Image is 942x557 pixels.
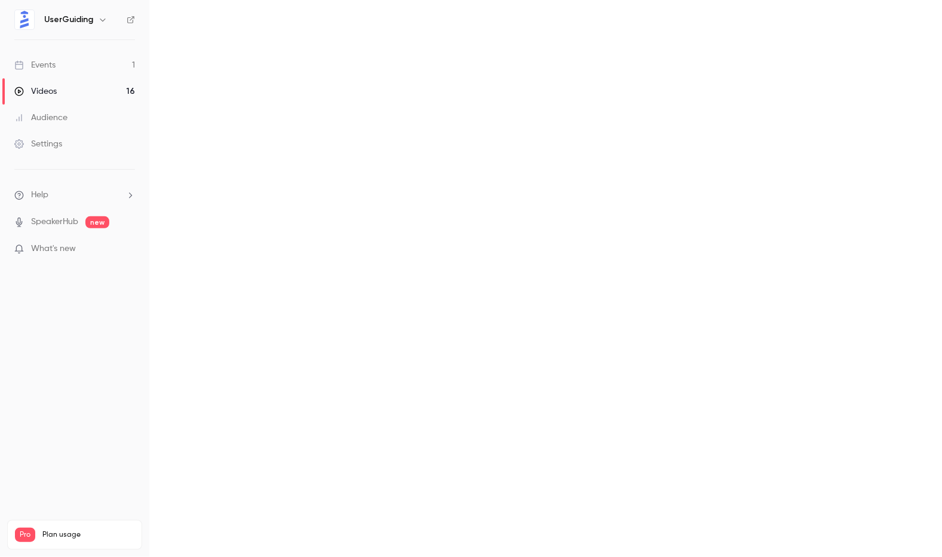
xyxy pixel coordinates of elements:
[15,528,35,542] span: Pro
[15,10,34,29] img: UserGuiding
[44,14,93,26] h6: UserGuiding
[14,59,56,71] div: Events
[14,189,135,201] li: help-dropdown-opener
[31,216,78,228] a: SpeakerHub
[121,244,135,255] iframe: Noticeable Trigger
[14,112,67,124] div: Audience
[14,85,57,97] div: Videos
[42,530,134,540] span: Plan usage
[85,216,109,228] span: new
[14,138,62,150] div: Settings
[31,243,76,255] span: What's new
[31,189,48,201] span: Help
